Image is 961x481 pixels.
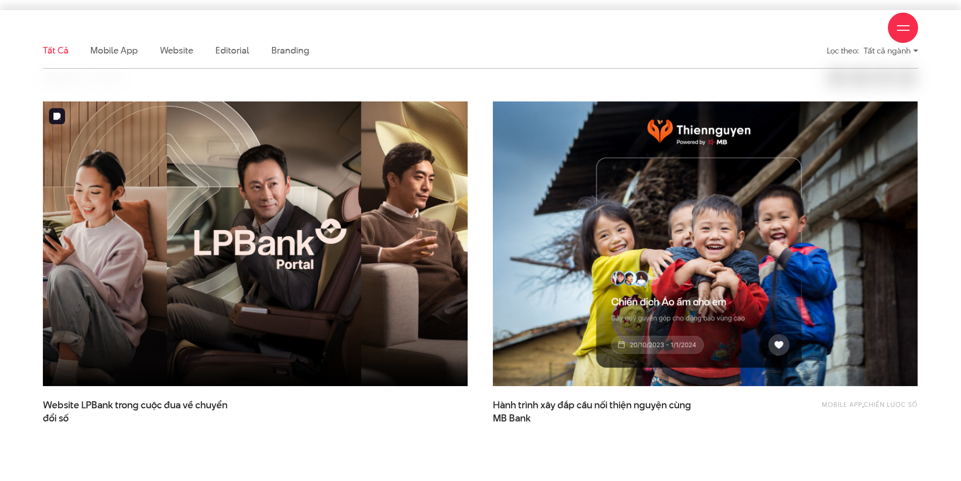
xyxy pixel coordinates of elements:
[22,87,489,401] img: LPBank portal
[748,399,918,419] div: ,
[493,412,531,425] span: MB Bank
[822,400,862,409] a: Mobile app
[493,399,695,424] a: Hành trình xây đắp cầu nối thiện nguyện cùngMB Bank
[43,399,245,424] span: Website LPBank trong cuộc đua về chuyển
[493,399,695,424] span: Hành trình xây đắp cầu nối thiện nguyện cùng
[43,399,245,424] a: Website LPBank trong cuộc đua về chuyểnđổi số
[864,400,918,409] a: Chiến lược số
[43,412,69,425] span: đổi số
[493,101,918,386] img: thumb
